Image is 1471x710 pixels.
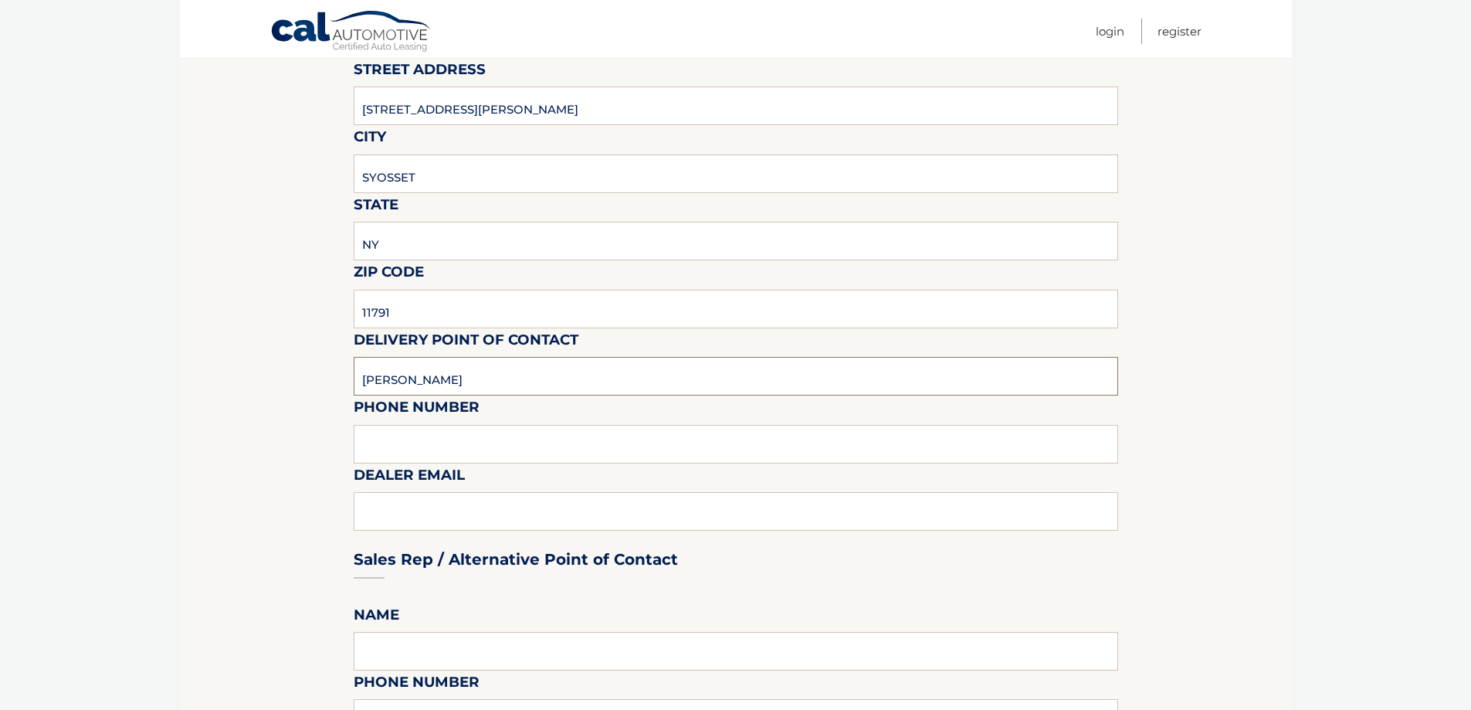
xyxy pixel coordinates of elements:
label: Phone Number [354,396,480,424]
label: Phone Number [354,671,480,699]
label: City [354,125,386,154]
label: Dealer Email [354,464,465,492]
label: Street Address [354,58,486,87]
a: Register [1157,19,1202,44]
label: Zip Code [354,260,424,289]
h3: Sales Rep / Alternative Point of Contact [354,550,678,569]
label: Name [354,603,399,632]
label: Delivery Point of Contact [354,328,578,357]
label: State [354,193,398,222]
a: Login [1096,19,1124,44]
a: Cal Automotive [270,10,432,55]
